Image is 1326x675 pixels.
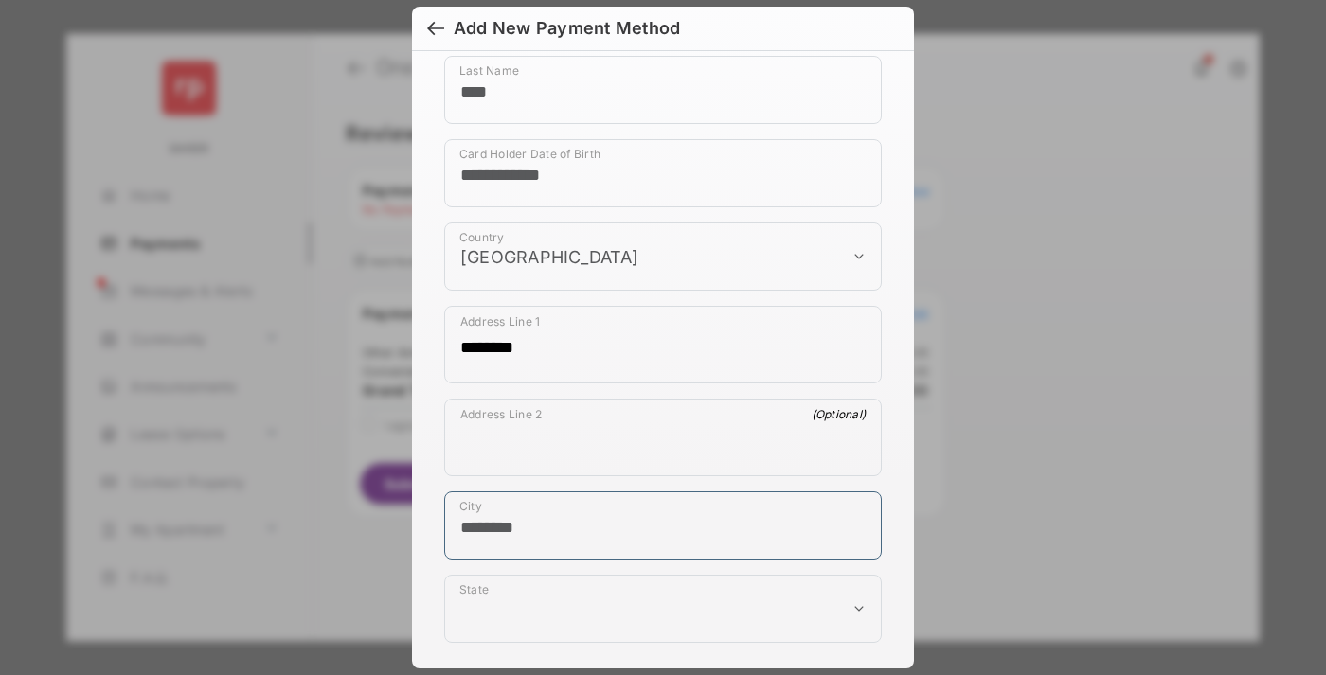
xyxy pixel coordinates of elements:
[454,18,680,39] div: Add New Payment Method
[444,222,882,291] div: payment_method_screening[postal_addresses][country]
[444,491,882,560] div: payment_method_screening[postal_addresses][locality]
[444,575,882,643] div: payment_method_screening[postal_addresses][administrativeArea]
[444,306,882,383] div: payment_method_screening[postal_addresses][addressLine1]
[444,399,882,476] div: payment_method_screening[postal_addresses][addressLine2]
